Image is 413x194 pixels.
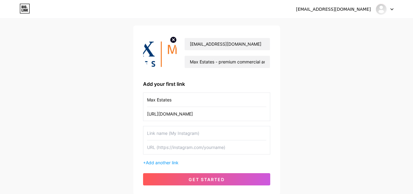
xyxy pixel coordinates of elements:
[143,173,270,185] button: get started
[147,93,266,107] input: Link name (My Instagram)
[143,80,270,88] div: Add your first link
[143,159,270,166] div: +
[189,177,225,182] span: get started
[185,38,270,50] input: Your name
[375,3,387,15] img: maxestates
[296,6,371,13] div: [EMAIL_ADDRESS][DOMAIN_NAME]
[147,140,266,154] input: URL (https://instagram.com/yourname)
[143,35,177,70] img: profile pic
[185,56,270,68] input: bio
[146,160,179,165] span: Add another link
[147,126,266,140] input: Link name (My Instagram)
[147,107,266,121] input: URL (https://instagram.com/yourname)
